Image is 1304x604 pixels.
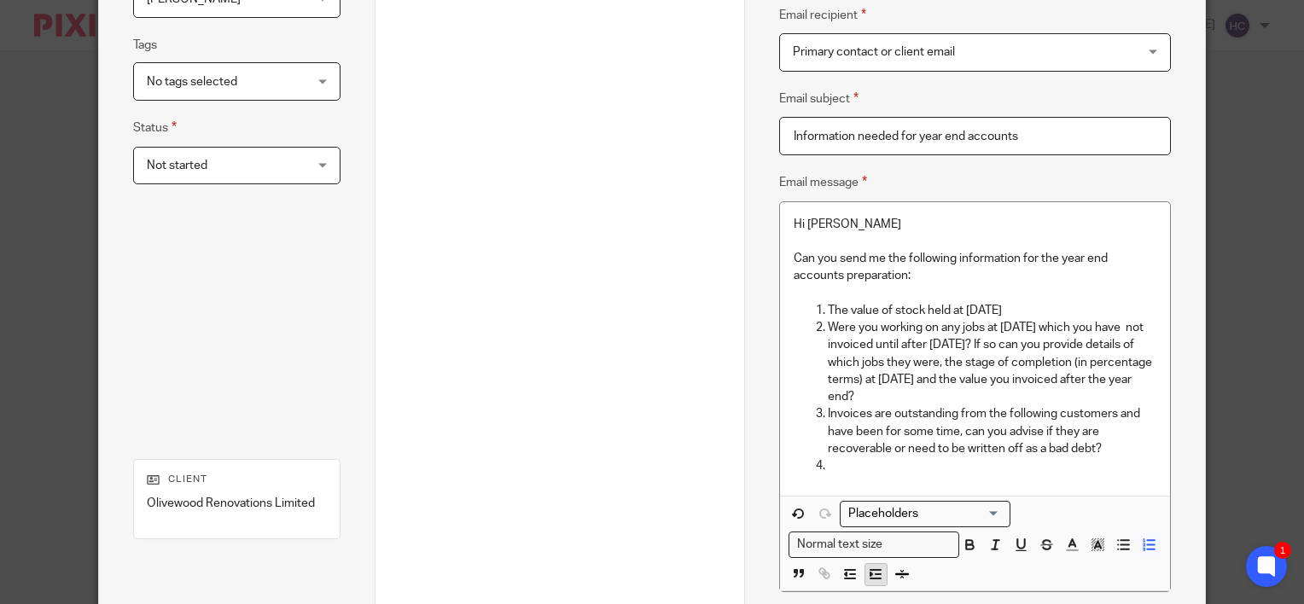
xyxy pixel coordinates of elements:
[840,501,1010,527] div: Search for option
[133,118,177,137] label: Status
[147,160,207,171] span: Not started
[793,536,886,554] span: Normal text size
[793,46,955,58] span: Primary contact or client email
[789,531,959,558] div: Search for option
[147,473,327,486] p: Client
[828,405,1156,457] p: Invoices are outstanding from the following customers and have been for some time, can you advise...
[842,505,1000,523] input: Search for option
[147,76,237,88] span: No tags selected
[779,89,859,108] label: Email subject
[794,250,1156,285] p: Can you send me the following information for the year end accounts preparation:
[779,117,1171,155] input: Subject
[789,531,959,558] div: Text styles
[133,37,157,54] label: Tags
[888,536,949,554] input: Search for option
[147,495,327,512] p: Olivewood Renovations Limited
[1274,542,1291,559] div: 1
[828,302,1156,319] p: The value of stock held at [DATE]
[794,216,1156,233] p: Hi [PERSON_NAME]
[828,319,1156,405] p: Were you working on any jobs at [DATE] which you have not invoiced until after [DATE]? If so can ...
[779,5,866,25] label: Email recipient
[840,501,1010,527] div: Placeholders
[779,172,867,192] label: Email message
